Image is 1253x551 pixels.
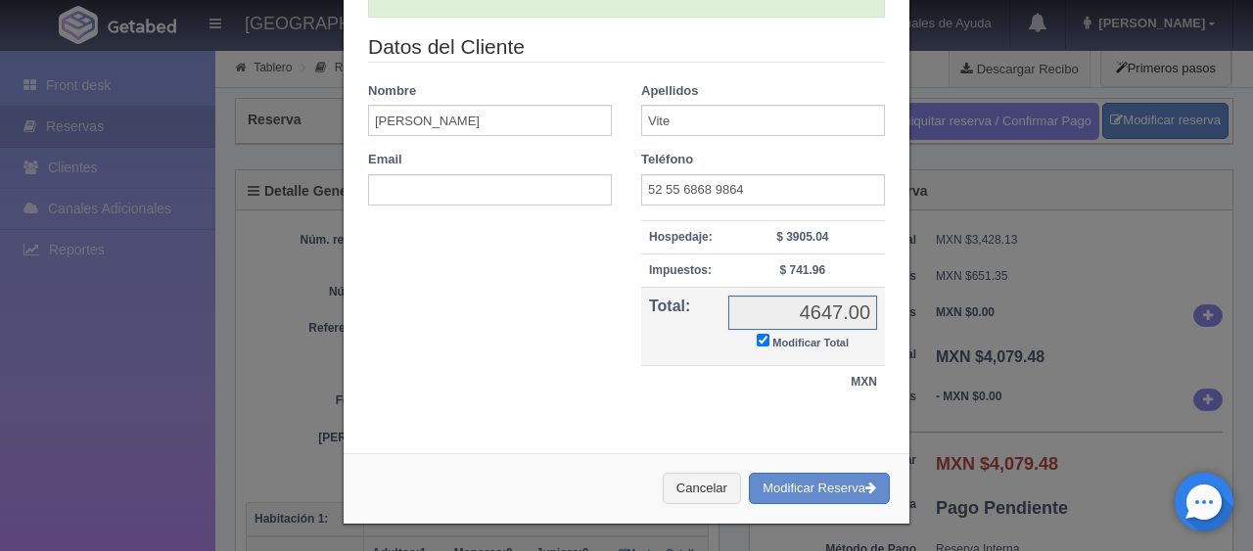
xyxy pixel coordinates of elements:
[851,375,877,389] strong: MXN
[641,151,693,169] label: Teléfono
[776,230,828,244] strong: $ 3905.04
[779,263,825,277] strong: $ 741.96
[641,82,699,101] label: Apellidos
[368,82,416,101] label: Nombre
[641,253,720,287] th: Impuestos:
[749,473,890,505] button: Modificar Reserva
[772,337,849,348] small: Modificar Total
[368,151,402,169] label: Email
[663,473,741,505] button: Cancelar
[757,334,769,346] input: Modificar Total
[641,220,720,253] th: Hospedaje:
[641,288,720,366] th: Total:
[368,32,885,63] legend: Datos del Cliente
